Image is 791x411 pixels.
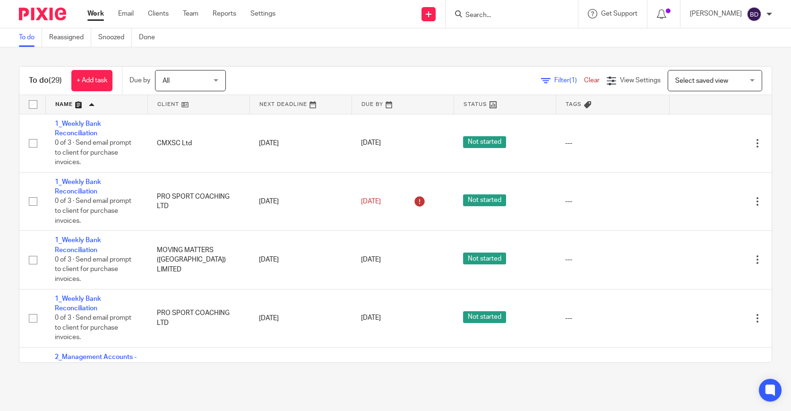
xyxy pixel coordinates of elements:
[71,70,112,91] a: + Add task
[55,198,131,224] span: 0 of 3 · Send email prompt to client for purchase invoices.
[147,114,249,172] td: CMXSC Ltd
[55,121,101,137] a: 1_Weekly Bank Reconciliation
[147,289,249,347] td: PRO SPORT COACHING LTD
[361,140,381,147] span: [DATE]
[565,255,660,264] div: ---
[129,76,150,85] p: Due by
[554,77,584,84] span: Filter
[566,102,582,107] span: Tags
[249,172,352,230] td: [DATE]
[249,114,352,172] td: [DATE]
[163,78,170,84] span: All
[19,28,42,47] a: To do
[55,354,137,370] a: 2_Management Accounts - Monthly - NEW
[147,347,249,396] td: PRO SPORT COACHING LTD
[249,289,352,347] td: [DATE]
[87,9,104,18] a: Work
[361,256,381,263] span: [DATE]
[464,11,550,20] input: Search
[620,77,661,84] span: View Settings
[569,77,577,84] span: (1)
[147,172,249,230] td: PRO SPORT COACHING LTD
[118,9,134,18] a: Email
[98,28,132,47] a: Snoozed
[250,9,275,18] a: Settings
[361,198,381,205] span: [DATE]
[747,7,762,22] img: svg%3E
[49,28,91,47] a: Reassigned
[565,139,660,148] div: ---
[690,9,742,18] p: [PERSON_NAME]
[147,231,249,289] td: MOVING MATTERS ([GEOGRAPHIC_DATA]) LIMITED
[55,140,131,166] span: 0 of 3 · Send email prompt to client for purchase invoices.
[139,28,162,47] a: Done
[55,315,131,341] span: 0 of 3 · Send email prompt to client for purchase invoices.
[55,179,101,195] a: 1_Weekly Bank Reconciliation
[463,253,506,264] span: Not started
[463,194,506,206] span: Not started
[565,197,660,206] div: ---
[19,8,66,20] img: Pixie
[29,76,62,86] h1: To do
[148,9,169,18] a: Clients
[584,77,600,84] a: Clear
[361,315,381,322] span: [DATE]
[463,136,506,148] span: Not started
[55,296,101,312] a: 1_Weekly Bank Reconciliation
[601,10,637,17] span: Get Support
[55,256,131,282] span: 0 of 3 · Send email prompt to client for purchase invoices.
[675,78,728,84] span: Select saved view
[55,237,101,253] a: 1_Weekly Bank Reconciliation
[249,231,352,289] td: [DATE]
[49,77,62,84] span: (29)
[183,9,198,18] a: Team
[249,347,352,396] td: [DATE]
[463,311,506,323] span: Not started
[213,9,236,18] a: Reports
[565,314,660,323] div: ---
